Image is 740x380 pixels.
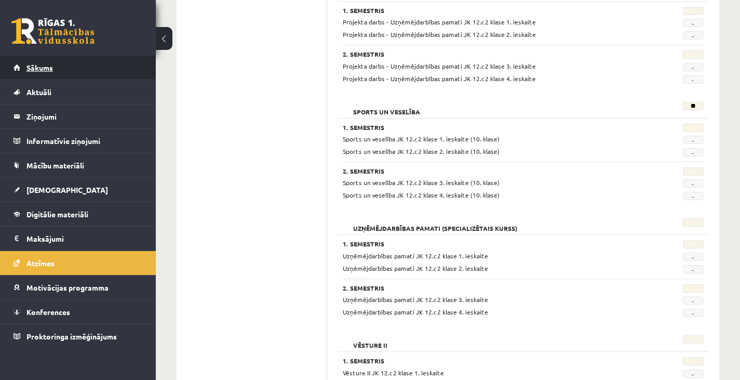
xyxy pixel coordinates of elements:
span: Projekta darbs - Uzņēmējdarbības pamati JK 12.c2 klase 1. ieskaite [343,18,536,26]
span: - [683,148,704,156]
a: Rīgas 1. Tālmācības vidusskola [11,18,95,44]
span: - [683,31,704,40]
span: Vēsture II JK 12.c2 klase 1. ieskaite [343,369,444,377]
span: Sports un veselība JK 12.c2 klase 2. ieskaite (10. klase) [343,147,500,155]
span: Konferences [26,307,70,317]
span: Mācību materiāli [26,161,84,170]
span: Digitālie materiāli [26,209,88,219]
span: Aktuāli [26,87,51,97]
span: - [683,296,704,305]
h3: 2. Semestris [343,284,641,292]
legend: Maksājumi [26,227,143,251]
h3: 1. Semestris [343,240,641,247]
legend: Ziņojumi [26,104,143,128]
span: - [683,75,704,84]
h2: Uzņēmējdarbības pamati (Specializētais kurss) [343,218,528,229]
a: Aktuāli [14,80,143,104]
span: Sākums [26,63,53,72]
span: - [683,63,704,71]
a: Informatīvie ziņojumi [14,129,143,153]
h3: 2. Semestris [343,50,641,58]
span: Projekta darbs - Uzņēmējdarbības pamati JK 12.c2 klase 3. ieskaite [343,62,536,70]
span: Sports un veselība JK 12.c2 klase 3. ieskaite (10. klase) [343,178,500,187]
h3: 1. Semestris [343,124,641,131]
a: Ziņojumi [14,104,143,128]
a: Atzīmes [14,251,143,275]
span: - [683,192,704,200]
span: Projekta darbs - Uzņēmējdarbības pamati JK 12.c2 klase 2. ieskaite [343,30,536,38]
a: Digitālie materiāli [14,202,143,226]
span: - [683,370,704,378]
span: Atzīmes [26,258,55,268]
span: Proktoringa izmēģinājums [26,332,117,341]
span: - [683,179,704,188]
h3: 1. Semestris [343,7,641,14]
a: Motivācijas programma [14,276,143,299]
h2: Sports un veselība [343,102,430,112]
h3: 1. Semestris [343,357,641,364]
span: [DEMOGRAPHIC_DATA] [26,185,108,194]
span: Sports un veselība JK 12.c2 klase 1. ieskaite (10. klase) [343,135,500,143]
a: Sākums [14,56,143,80]
span: Uzņēmējdarbības pamati JK 12.c2 klase 2. ieskaite [343,264,488,272]
a: [DEMOGRAPHIC_DATA] [14,178,143,202]
a: Proktoringa izmēģinājums [14,324,143,348]
span: Sports un veselība JK 12.c2 klase 4. ieskaite (10. klase) [343,191,500,199]
legend: Informatīvie ziņojumi [26,129,143,153]
h2: Vēsture II [343,335,398,346]
span: - [683,309,704,317]
span: - [683,19,704,27]
span: Motivācijas programma [26,283,109,292]
span: - [683,253,704,261]
span: - [683,265,704,273]
span: Uzņēmējdarbības pamati JK 12.c2 klase 3. ieskaite [343,295,488,304]
span: Uzņēmējdarbības pamati JK 12.c2 klase 4. ieskaite [343,308,488,316]
a: Mācību materiāli [14,153,143,177]
a: Maksājumi [14,227,143,251]
a: Konferences [14,300,143,324]
h3: 2. Semestris [343,167,641,175]
span: Uzņēmējdarbības pamati JK 12.c2 klase 1. ieskaite [343,252,488,260]
span: - [683,136,704,144]
span: Projekta darbs - Uzņēmējdarbības pamati JK 12.c2 klase 4. ieskaite [343,74,536,83]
